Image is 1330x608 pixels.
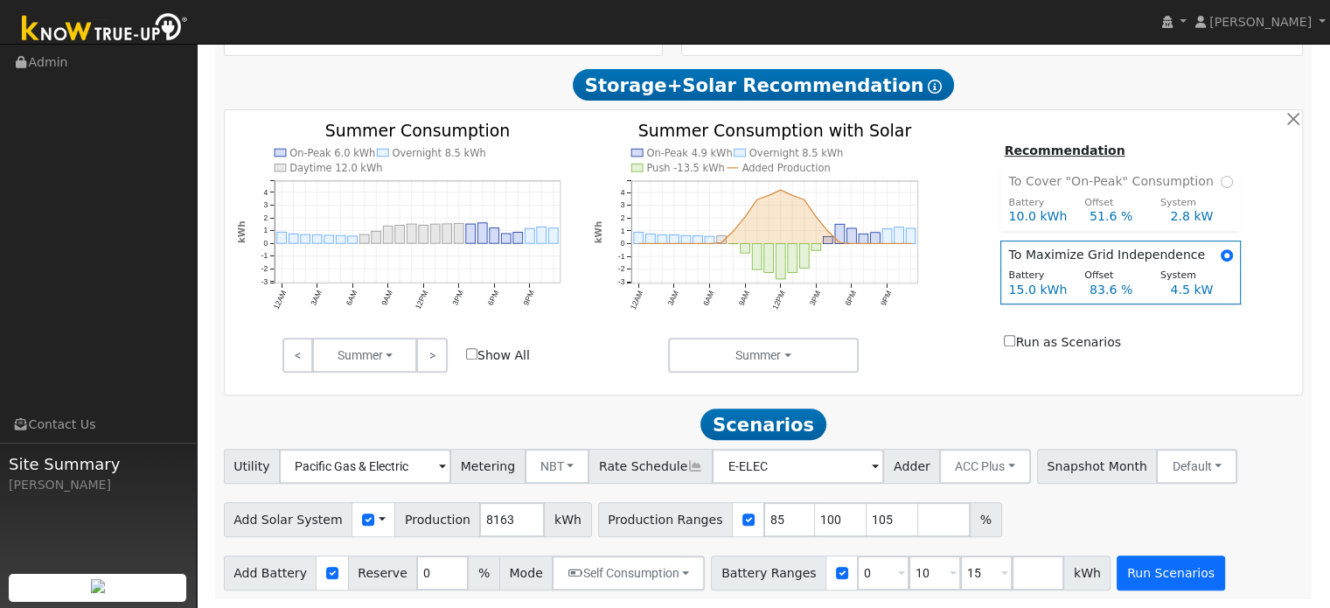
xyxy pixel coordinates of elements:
rect: onclick="" [882,228,892,243]
text: 3PM [450,289,465,306]
span: [PERSON_NAME] [1209,15,1312,29]
text: 3 [263,200,268,209]
rect: onclick="" [693,235,703,243]
circle: onclick="" [779,188,782,191]
span: Adder [883,449,940,484]
circle: onclick="" [756,198,758,200]
span: Utility [224,449,281,484]
text: 2 [263,213,268,222]
rect: onclick="" [846,228,856,243]
circle: onclick="" [790,193,793,196]
div: 10.0 kWh [999,207,1080,226]
text: 12AM [629,289,645,311]
span: Scenarios [700,409,825,440]
circle: onclick="" [886,242,888,245]
rect: onclick="" [466,224,476,243]
rect: onclick="" [336,235,345,243]
text: Added Production [742,162,831,174]
rect: onclick="" [811,243,821,250]
span: Production [394,502,480,537]
button: NBT [525,449,590,484]
rect: onclick="" [548,228,558,243]
text: On-Peak 6.0 kWh [289,147,375,159]
circle: onclick="" [696,242,699,245]
circle: onclick="" [661,242,664,245]
rect: onclick="" [324,235,333,243]
rect: onclick="" [348,236,358,243]
rect: onclick="" [442,224,452,243]
rect: onclick="" [490,228,499,244]
circle: onclick="" [767,193,769,196]
rect: onclick="" [289,234,298,243]
rect: onclick="" [823,236,832,243]
span: Add Battery [224,556,317,591]
text: 0 [621,239,625,248]
text: -2 [261,264,268,273]
text: kWh [235,221,246,244]
text: 3AM [309,289,324,306]
rect: onclick="" [670,234,679,243]
a: > [416,338,447,373]
div: System [1151,196,1227,211]
circle: onclick="" [732,229,735,232]
input: Select a Utility [279,449,451,484]
button: Summer [312,338,417,373]
span: Add Solar System [224,502,353,537]
text: 6PM [843,289,858,306]
span: To Cover "On-Peak" Consumption [1008,172,1220,191]
rect: onclick="" [906,228,916,243]
label: Run as Scenarios [1004,333,1120,352]
rect: onclick="" [513,233,523,244]
span: To Maximize Grid Independence [1008,246,1212,264]
div: 51.6 % [1080,207,1160,226]
rect: onclick="" [312,234,322,243]
span: Battery Ranges [711,556,826,591]
rect: onclick="" [776,243,785,278]
button: Run Scenarios [1117,556,1224,591]
div: 4.5 kW [1161,281,1242,299]
rect: onclick="" [300,234,310,243]
span: % [468,556,499,591]
rect: onclick="" [525,228,534,243]
div: Battery [999,196,1076,211]
rect: onclick="" [407,224,416,243]
text: 3 [621,200,625,209]
div: Battery [999,269,1076,283]
rect: onclick="" [658,234,667,243]
rect: onclick="" [359,234,369,243]
circle: onclick="" [803,198,805,200]
circle: onclick="" [720,241,722,243]
img: retrieve [91,579,105,593]
div: 15.0 kWh [999,281,1080,299]
rect: onclick="" [717,235,727,243]
circle: onclick="" [815,215,818,218]
span: Rate Schedule [588,449,713,484]
text: 2 [621,213,625,222]
circle: onclick="" [909,242,912,245]
rect: onclick="" [764,243,774,272]
div: Offset [1076,269,1152,283]
i: Show Help [928,80,942,94]
text: 4 [621,188,625,197]
rect: onclick="" [430,224,440,243]
rect: onclick="" [276,232,286,243]
span: kWh [1063,556,1111,591]
rect: onclick="" [681,235,691,243]
input: Run as Scenarios [1004,335,1015,346]
circle: onclick="" [649,242,651,245]
text: -3 [618,277,625,286]
text: 6PM [486,289,501,306]
rect: onclick="" [395,226,405,244]
text: 1 [621,227,625,235]
a: < [282,338,313,373]
span: Production Ranges [598,502,733,537]
button: Summer [668,338,860,373]
rect: onclick="" [788,243,797,272]
circle: onclick="" [743,215,746,218]
rect: onclick="" [372,231,381,243]
rect: onclick="" [646,234,656,243]
span: Snapshot Month [1037,449,1158,484]
rect: onclick="" [799,243,809,268]
circle: onclick="" [672,242,675,245]
div: Offset [1076,196,1152,211]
